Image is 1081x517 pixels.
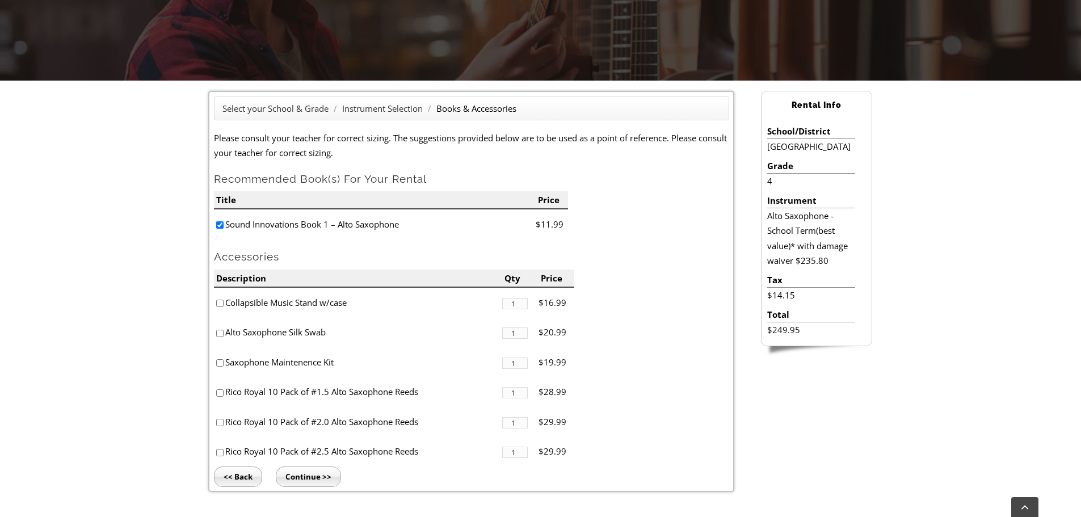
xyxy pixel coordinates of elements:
h2: Accessories [214,250,729,264]
li: Books & Accessories [436,101,516,116]
li: Title [214,191,536,209]
li: Qty [502,270,539,288]
li: Rico Royal 10 Pack of #1.5 Alto Saxophone Reeds [214,377,502,407]
li: $249.95 [767,322,855,337]
li: Description [214,270,502,288]
li: Tax [767,272,855,288]
p: Please consult your teacher for correct sizing. The suggestions provided below are to be used as ... [214,131,729,161]
li: Sound Innovations Book 1 – Alto Saxophone [214,209,536,239]
li: School/District [767,124,855,139]
li: $28.99 [539,377,575,407]
h2: Rental Info [762,95,872,115]
a: Select your School & Grade [222,103,329,114]
span: / [425,103,434,114]
a: Instrument Selection [342,103,423,114]
li: $11.99 [536,209,568,239]
li: Rico Royal 10 Pack of #2.0 Alto Saxophone Reeds [214,407,502,437]
li: $16.99 [539,288,575,318]
li: Price [536,191,568,209]
li: Alto Saxophone Silk Swab [214,317,502,347]
li: $29.99 [539,436,575,466]
li: $19.99 [539,347,575,377]
h2: Recommended Book(s) For Your Rental [214,172,729,186]
li: $20.99 [539,317,575,347]
li: Total [767,307,855,322]
span: / [331,103,340,114]
li: Grade [767,158,855,174]
li: $29.99 [539,407,575,437]
input: Continue >> [276,466,341,487]
li: [GEOGRAPHIC_DATA] [767,139,855,154]
li: Instrument [767,193,855,208]
li: Alto Saxophone - School Term(best value)* with damage waiver $235.80 [767,208,855,268]
li: Rico Royal 10 Pack of #2.5 Alto Saxophone Reeds [214,436,502,466]
li: Price [539,270,575,288]
img: sidebar-footer.png [761,346,872,356]
li: Saxophone Maintenence Kit [214,347,502,377]
li: 4 [767,174,855,188]
li: $14.15 [767,288,855,302]
li: Collapsible Music Stand w/case [214,288,502,318]
input: << Back [214,466,262,487]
